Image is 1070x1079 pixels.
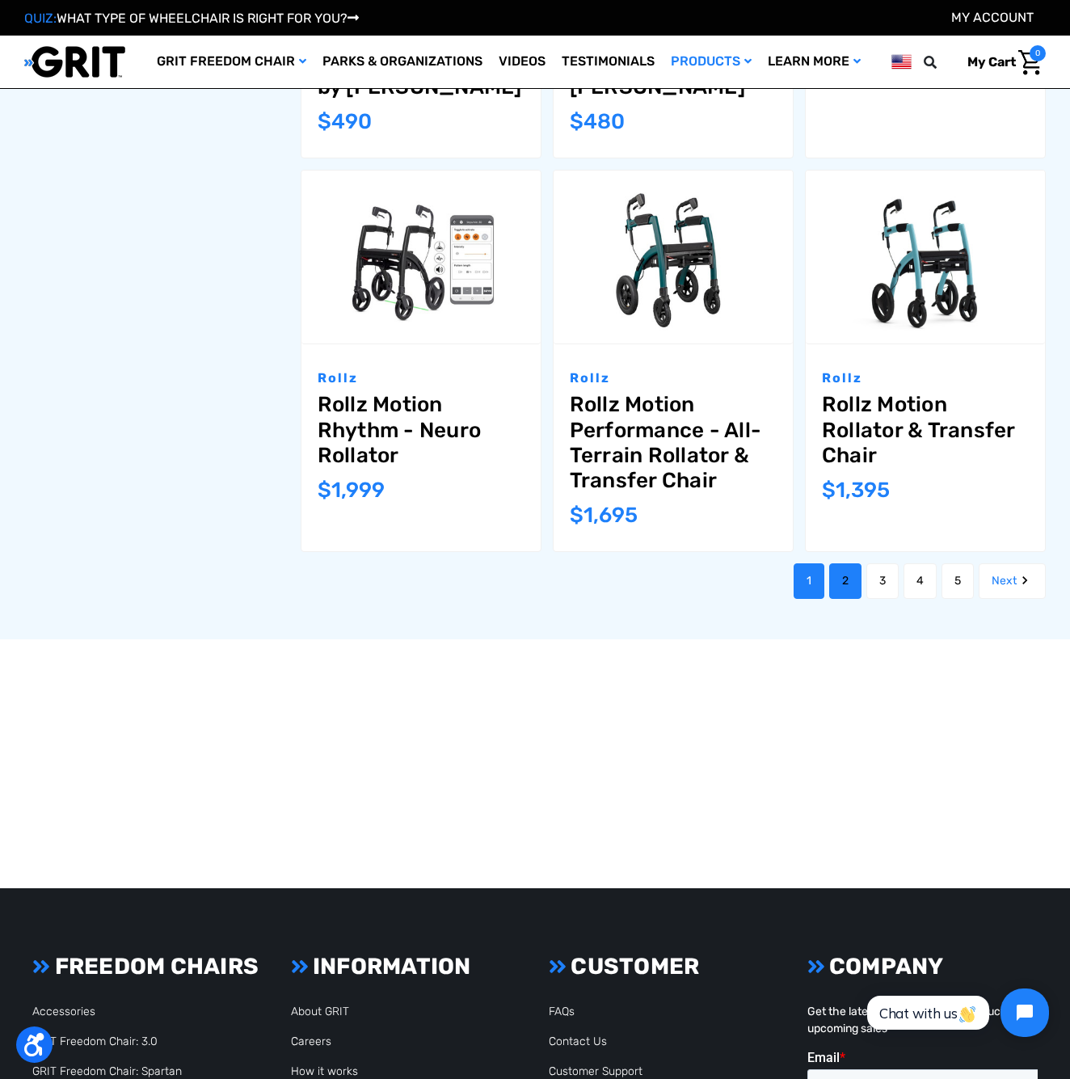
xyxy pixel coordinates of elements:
img: Rollz Motion Rhythm - Neuro Rollator [301,171,541,344]
a: Testimonials [554,36,663,88]
a: GRIT Freedom Chair: 3.0 [32,1035,158,1048]
p: Rollz [318,369,524,388]
a: Careers [291,1035,331,1048]
span: QUIZ: [24,11,57,26]
a: Learn More [760,36,869,88]
a: Rollz Motion Performance - All-Terrain Rollator & Transfer Chair,$1,695.00 [570,392,777,493]
iframe: Tidio Chat [849,975,1063,1051]
a: Customer Support [549,1064,642,1078]
a: Page 4 of 5 [904,563,937,599]
a: FAQs [549,1005,575,1018]
a: Videos [491,36,554,88]
span: $480 [570,109,625,134]
span: $1,395 [822,478,890,503]
a: Accessories [32,1005,95,1018]
a: Rollz Motion Rhythm - Neuro Rollator,$1,999.00 [318,392,524,468]
a: Cart with 0 items [955,45,1046,79]
p: Get the latest updates on new products and upcoming sales [807,1003,1038,1037]
img: Rollz Motion Performance - All-Terrain Rollator & Transfer Chair [554,171,793,344]
a: Page 5 of 5 [942,563,974,599]
a: How it works [291,1064,358,1078]
a: Next [979,563,1046,599]
img: Cart [1018,50,1042,75]
a: GRIT Freedom Chair [149,36,314,88]
img: Rollz Motion Rollator & Transfer Chair [806,171,1045,344]
h3: INFORMATION [291,953,521,980]
img: us.png [891,52,912,72]
input: Search [931,45,955,79]
p: Rollz [570,369,777,388]
a: Rollz Motion Rhythm - Neuro Rollator,$1,999.00 [301,171,541,344]
span: My Cart [967,54,1016,70]
span: $1,999 [318,478,385,503]
h3: FREEDOM CHAIRS [32,953,263,980]
span: $490 [318,109,372,134]
a: GRIT Freedom Chair: Spartan [32,1064,182,1078]
a: Rollz Motion Performance - All-Terrain Rollator & Transfer Chair,$1,695.00 [554,171,793,344]
span: $1,695 [570,503,638,528]
h3: COMPANY [807,953,1038,980]
a: QUIZ:WHAT TYPE OF WHEELCHAIR IS RIGHT FOR YOU? [24,11,359,26]
a: Rollz Motion Rollator & Transfer Chair,$1,395.00 [806,171,1045,344]
a: Parks & Organizations [314,36,491,88]
p: Rollz [822,369,1029,388]
a: Account [951,10,1034,25]
img: GRIT All-Terrain Wheelchair and Mobility Equipment [24,45,125,78]
a: Page 1 of 5 [794,563,824,599]
span: 0 [1030,45,1046,61]
a: Page 2 of 5 [829,563,861,599]
a: About GRIT [291,1005,349,1018]
a: Rollz Motion Rollator & Transfer Chair,$1,395.00 [822,392,1029,468]
nav: pagination [283,563,1047,599]
a: Contact Us [549,1035,607,1048]
a: Products [663,36,760,88]
h3: CUSTOMER [549,953,779,980]
a: Page 3 of 5 [866,563,899,599]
